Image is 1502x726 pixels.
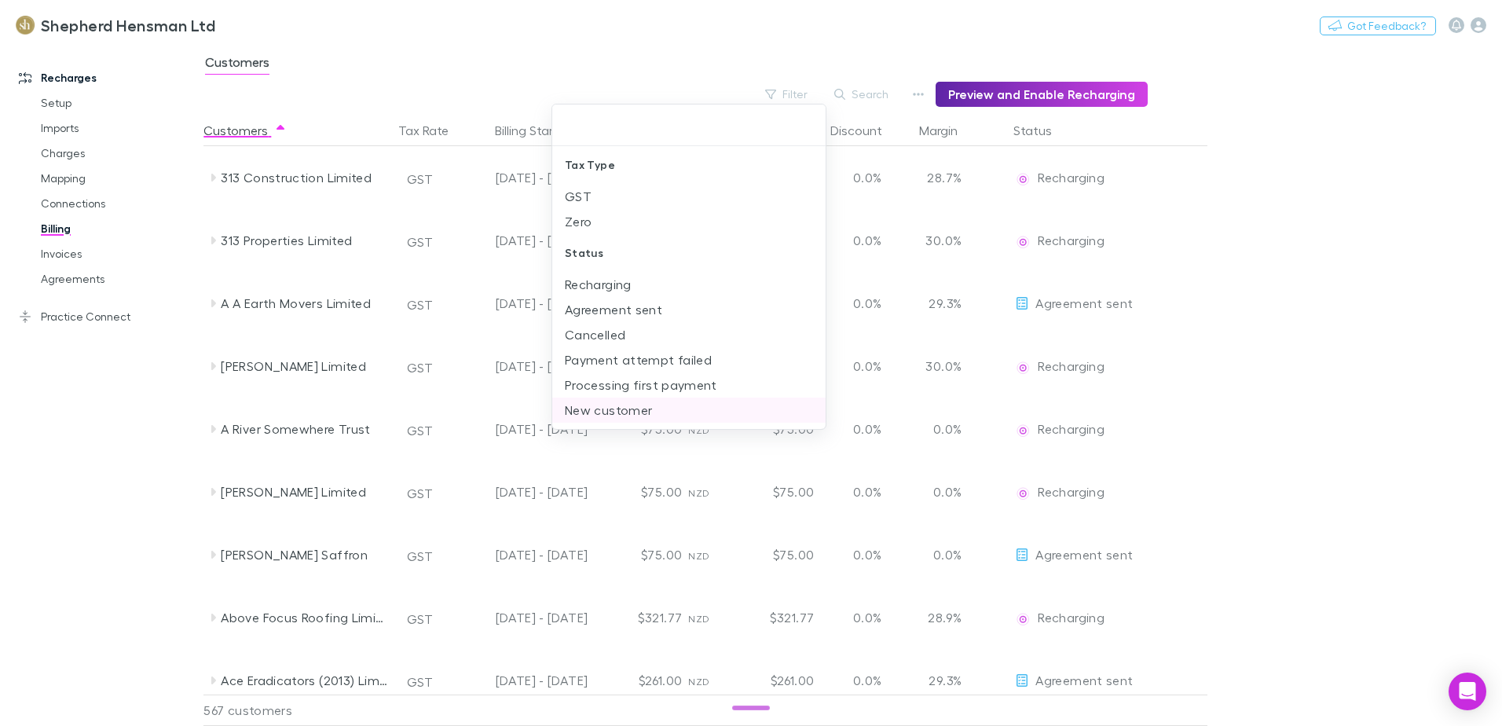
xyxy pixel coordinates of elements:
[552,398,826,423] li: New customer
[552,234,826,272] div: Status
[552,297,826,322] li: Agreement sent
[552,184,826,209] li: GST
[552,146,826,184] div: Tax Type
[552,272,826,297] li: Recharging
[1449,673,1486,710] div: Open Intercom Messenger
[552,347,826,372] li: Payment attempt failed
[552,322,826,347] li: Cancelled
[552,209,826,234] li: Zero
[552,372,826,398] li: Processing first payment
